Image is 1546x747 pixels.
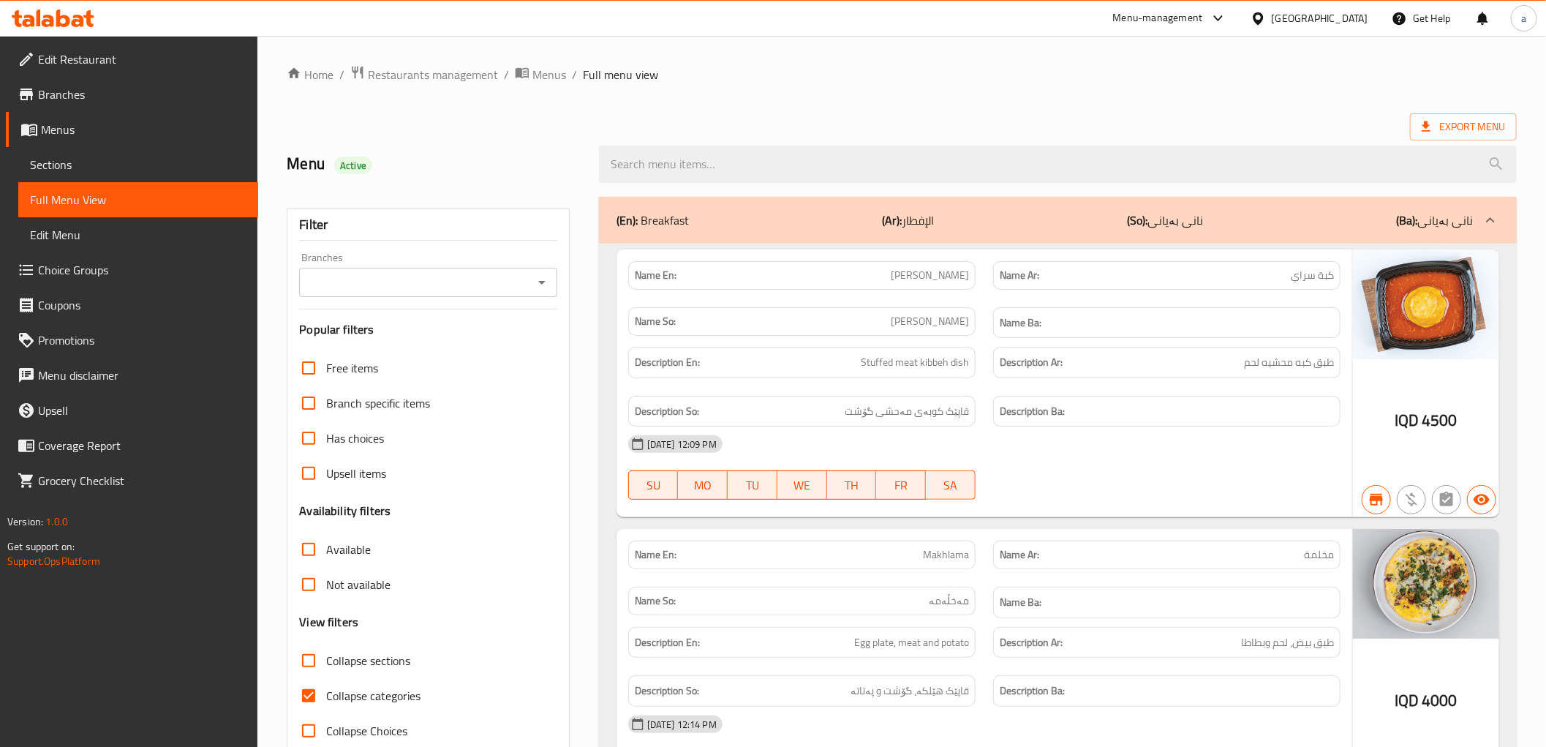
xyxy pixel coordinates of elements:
[684,475,722,496] span: MO
[641,718,723,732] span: [DATE] 12:14 PM
[532,272,552,293] button: Open
[287,66,333,83] a: Home
[1410,113,1517,140] span: Export Menu
[1000,353,1063,372] strong: Description Ar:
[599,146,1517,183] input: search
[6,428,258,463] a: Coverage Report
[1353,249,1499,359] img: Lathatha_Kitchen_%D9%83%D8%A8%D8%A9_%D8%B3%D8%B1%D8%A7%D9%8A638949158043586862.jpg
[1291,268,1334,283] span: كبة سراي
[1521,10,1526,26] span: a
[41,121,246,138] span: Menus
[891,314,969,329] span: [PERSON_NAME]
[7,552,100,571] a: Support.OpsPlatform
[1127,209,1147,231] b: (So):
[583,66,658,83] span: Full menu view
[326,359,378,377] span: Free items
[6,252,258,288] a: Choice Groups
[1432,485,1461,514] button: Not has choices
[18,217,258,252] a: Edit Menu
[635,353,700,372] strong: Description En:
[6,288,258,323] a: Coupons
[326,465,386,482] span: Upsell items
[891,268,969,283] span: [PERSON_NAME]
[1304,547,1334,563] span: مخلمة
[1396,209,1417,231] b: (Ba):
[38,261,246,279] span: Choice Groups
[932,475,970,496] span: SA
[882,211,934,229] p: الإفطار
[923,547,969,563] span: Makhlama
[1395,686,1419,715] span: IQD
[635,547,676,563] strong: Name En:
[1000,547,1039,563] strong: Name Ar:
[299,614,358,631] h3: View filters
[616,211,689,229] p: Breakfast
[350,65,498,84] a: Restaurants management
[326,541,371,558] span: Available
[30,191,246,209] span: Full Menu View
[30,156,246,173] span: Sections
[299,321,557,338] h3: Popular filters
[1113,10,1203,27] div: Menu-management
[334,159,372,173] span: Active
[678,470,728,500] button: MO
[515,65,566,84] a: Menus
[38,86,246,103] span: Branches
[38,472,246,489] span: Grocery Checklist
[1000,634,1063,652] strong: Description Ar:
[1000,402,1065,421] strong: Description Ba:
[1000,682,1065,700] strong: Description Ba:
[926,470,976,500] button: SA
[1127,211,1203,229] p: نانی بەیانی
[628,470,679,500] button: SU
[1362,485,1391,514] button: Branch specific item
[728,470,777,500] button: TU
[882,209,902,231] b: (Ar):
[635,268,676,283] strong: Name En:
[7,512,43,531] span: Version:
[326,576,391,593] span: Not available
[882,475,920,496] span: FR
[1422,118,1505,136] span: Export Menu
[326,652,410,669] span: Collapse sections
[38,296,246,314] span: Coupons
[1396,211,1473,229] p: نانی بەیانی
[6,323,258,358] a: Promotions
[299,209,557,241] div: Filter
[833,475,871,496] span: TH
[1272,10,1368,26] div: [GEOGRAPHIC_DATA]
[334,157,372,174] div: Active
[1395,406,1419,435] span: IQD
[929,593,969,609] span: مەخڵەمە
[635,475,673,496] span: SU
[777,470,827,500] button: WE
[18,147,258,182] a: Sections
[38,367,246,384] span: Menu disclaimer
[6,42,258,77] a: Edit Restaurant
[1422,406,1458,435] span: 4500
[38,437,246,454] span: Coverage Report
[1000,593,1041,612] strong: Name Ba:
[6,463,258,498] a: Grocery Checklist
[7,537,75,556] span: Get support on:
[38,50,246,68] span: Edit Restaurant
[854,634,969,652] span: Egg plate, meat and potato
[339,66,344,83] li: /
[6,393,258,428] a: Upsell
[845,402,969,421] span: قاپێک کوبەی مەحشی گۆشت
[504,66,509,83] li: /
[616,209,638,231] b: (En):
[1353,529,1499,639] img: %D9%85%D8%AE%D9%84%D9%85%D8%A9_%D9%84%D8%AD%D9%85638949158406208661.jpg
[572,66,577,83] li: /
[6,112,258,147] a: Menus
[1422,686,1458,715] span: 4000
[599,197,1517,244] div: (En): Breakfast(Ar):الإفطار(So):نانی بەیانی(Ba):نانی بەیانی
[326,687,421,705] span: Collapse categories
[635,682,699,700] strong: Description So:
[635,593,676,609] strong: Name So:
[635,634,700,652] strong: Description En:
[1244,353,1334,372] span: طبق كبه محشيه لحم
[299,503,391,519] h3: Availability filters
[287,153,581,175] h2: Menu
[734,475,772,496] span: TU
